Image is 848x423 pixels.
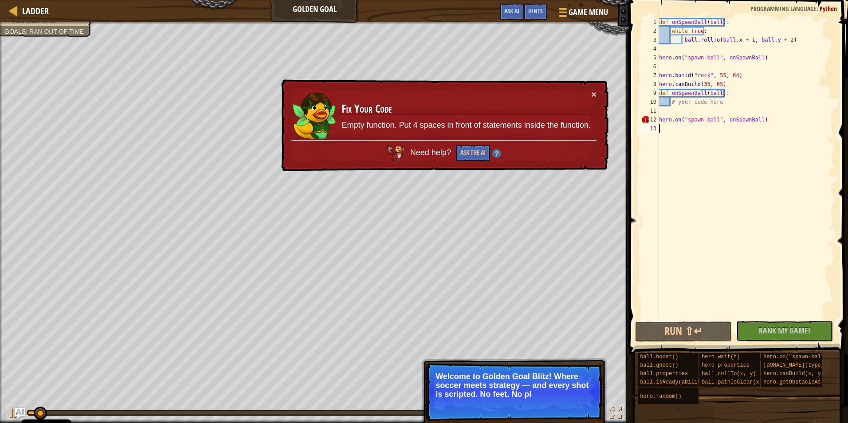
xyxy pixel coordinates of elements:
div: 9 [641,89,659,98]
img: duck_zana.png [292,90,336,140]
span: : [26,28,29,35]
span: hero properties [702,362,750,368]
span: Game Menu [569,7,608,18]
span: Programming language [750,4,817,13]
button: Toggle fullscreen [607,405,624,423]
span: : [817,4,820,13]
button: Ctrl + P: Play [4,405,22,423]
span: hero.wait(t) [702,354,740,360]
img: AI [387,145,405,161]
span: Hints [528,7,543,15]
p: Empty function. Put 4 spaces in front of statements inside the function. [342,120,590,131]
div: 11 [641,106,659,115]
div: 4 [641,44,659,53]
h3: Fix Your Code [342,103,590,115]
div: 8 [641,80,659,89]
button: Ask AI [15,408,25,419]
a: Ladder [18,5,49,17]
p: Welcome to Golden Goal Blitz! Where soccer meets strategy — and every shot is scripted. No feet. ... [436,372,593,399]
div: 12 [641,115,659,124]
button: Rank My Game! [736,321,833,341]
span: hero.random() [640,393,682,399]
div: 13 [641,124,659,133]
span: Rank My Game! [759,325,810,336]
button: × [591,90,597,99]
span: Python [820,4,837,13]
span: ball.ghost() [640,362,678,368]
div: 6 [641,62,659,71]
span: Ladder [22,5,49,17]
span: ball properties [640,371,688,377]
span: hero.getObstacleAt(x, y) [763,379,840,385]
button: Run ⇧↵ [635,321,732,342]
span: ball.pathIsClear(x, y) [702,379,772,385]
button: Ask the AI [456,145,490,161]
span: ball.boost() [640,354,678,360]
div: 3 [641,35,659,44]
div: 1 [641,18,659,27]
div: 2 [641,27,659,35]
span: [DOMAIN_NAME](type, x, y) [763,362,843,368]
span: ball.isReady(ability) [640,379,707,385]
span: Goals [4,28,26,35]
span: Ran out of time [29,28,84,35]
button: Game Menu [552,4,613,24]
span: Ask AI [504,7,519,15]
div: 5 [641,53,659,62]
div: 7 [641,71,659,80]
button: Ask AI [500,4,524,20]
div: 10 [641,98,659,106]
img: Hint [492,149,501,158]
span: hero.canBuild(x, y) [763,371,824,377]
span: Need help? [410,148,453,157]
span: ball.rollTo(x, y) [702,371,756,377]
span: hero.on("spawn-ball", f) [763,354,840,360]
